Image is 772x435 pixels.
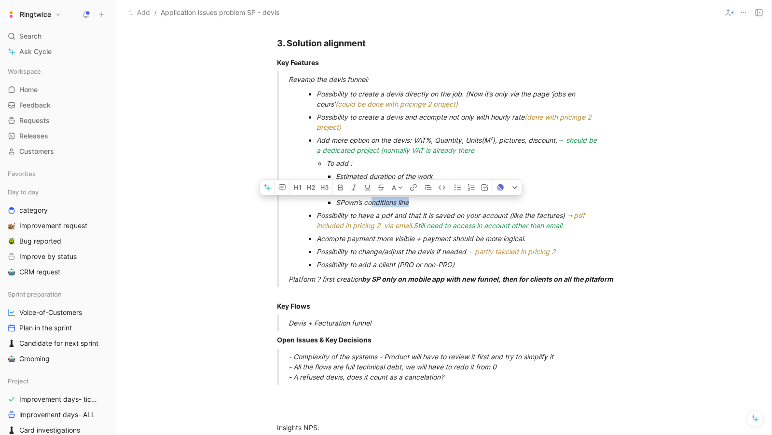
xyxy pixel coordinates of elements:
[277,336,372,344] strong: Open Issues & Key Decisions
[19,100,51,110] span: Feedback
[19,46,52,57] span: Ask Cycle
[154,7,157,18] span: /
[326,158,604,168] div: To add :
[4,144,112,159] a: Customers
[19,354,50,364] span: Grooming
[317,112,604,132] div: Possibility to create a devis and acompte not only with hourly rate
[4,64,112,79] div: Workspace
[8,187,39,197] span: Day to day
[317,233,604,244] div: Acompte payment more visible + payment should be more logical.
[335,100,458,108] span: (could be done with pricinge 2 project)
[8,376,29,386] span: Project
[8,237,15,245] img: 🪲
[19,267,60,277] span: CRM request
[317,135,604,155] div: Add more option on the devis: VAT%, Quantity, Units , pictures, discount,
[336,198,409,206] span: SPown’s conditions line
[4,98,112,112] a: Feedback
[19,30,41,42] span: Search
[8,426,15,434] img: ♟️
[336,185,496,193] span: If the devis is free or not (PAID QUOTE FEATURE ?)
[19,85,38,95] span: Home
[4,166,112,181] div: Favorites
[4,287,112,366] div: Sprint preparationVoice-of-CustomersPlan in the sprint♟️Candidate for next sprint🤖Grooming
[482,136,495,144] span: (M²)
[19,131,48,141] span: Releases
[317,89,604,109] div: Possibility to create a devis directly on the job. (Now it’s only via the page ‘jobs en cours’
[4,249,112,264] a: Improve by status
[4,408,112,422] a: improvement days- ALL
[4,29,112,43] div: Search
[126,7,152,18] button: Add
[289,275,362,283] span: Platform ? first creation
[19,116,50,125] span: Requests
[6,235,17,247] button: 🪲
[466,247,555,256] span: → partly takcled in pricing 2
[19,425,80,435] span: Card investigations
[336,172,433,180] span: Estimated duration of the work
[289,363,496,371] span: - All the flows are full technical debt, we will have to redo it from 0
[289,373,444,381] span: - A refused devis, does it count as a cancelation?
[19,308,82,317] span: Voice-of-Customers
[4,305,112,320] a: Voice-of-Customers
[19,339,98,348] span: Candidate for next sprint
[4,218,112,233] a: 🐌Improvement request
[20,10,51,19] h1: Ringtwice
[4,82,112,97] a: Home
[4,129,112,143] a: Releases
[19,394,101,404] span: Improvement days- tickets ready
[4,392,112,407] a: Improvement days- tickets ready
[317,246,604,257] div: Possibility to change/adjust the devis if needed
[362,275,500,283] span: by SP only on mobile app with new funnel,
[19,410,95,420] span: improvement days- ALL
[277,422,611,433] div: Insights NPS:
[8,340,15,347] img: ♟️
[6,338,17,349] button: ♟️
[8,222,15,230] img: 🐌
[6,353,17,365] button: 🤖
[19,236,61,246] span: Bug reported
[6,220,17,231] button: 🐌
[8,67,41,76] span: Workspace
[277,38,366,48] strong: 3. Solution alignment
[289,319,371,327] span: Devis + Facturation funnel
[277,302,310,310] strong: Key Flows
[317,210,604,231] div: Possibility to have a pdf and that it is saved on your account (like the factures) →
[4,234,112,248] a: 🪲Bug reported
[4,185,112,279] div: Day to daycategory🐌Improvement request🪲Bug reportedImprove by status🤖CRM request
[289,74,622,84] div: Revamp the devis funnel:
[4,321,112,335] a: Plan in the sprint
[8,169,36,178] span: Favorites
[8,355,15,363] img: 🤖
[19,147,54,156] span: Customers
[317,259,604,270] div: Possibility to add a client (PRO or non-PRO)
[19,205,48,215] span: category
[4,374,112,388] div: Project
[414,221,562,230] span: Still need to access in account other than email
[8,268,15,276] img: 🤖
[4,44,112,59] a: Ask Cycle
[6,266,17,278] button: 🤖
[6,10,16,19] img: Ringtwice
[4,265,112,279] a: 🤖CRM request
[277,58,319,67] strong: Key Features
[502,275,613,283] span: then for clients on all the pltaform
[4,8,64,21] button: RingtwiceRingtwice
[4,203,112,217] a: category
[19,252,77,261] span: Improve by status
[4,336,112,351] a: ♟️Candidate for next sprint
[289,353,553,361] span: - Complexity of the systems - Product will have to review it first and try to simplify it
[4,113,112,128] a: Requests
[4,185,112,199] div: Day to day
[161,7,279,18] span: Application issues problem SP - devis
[4,352,112,366] a: 🤖Grooming
[19,323,72,333] span: Plan in the sprint
[8,289,62,299] span: Sprint preparation
[4,287,112,301] div: Sprint preparation
[19,221,87,231] span: Improvement request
